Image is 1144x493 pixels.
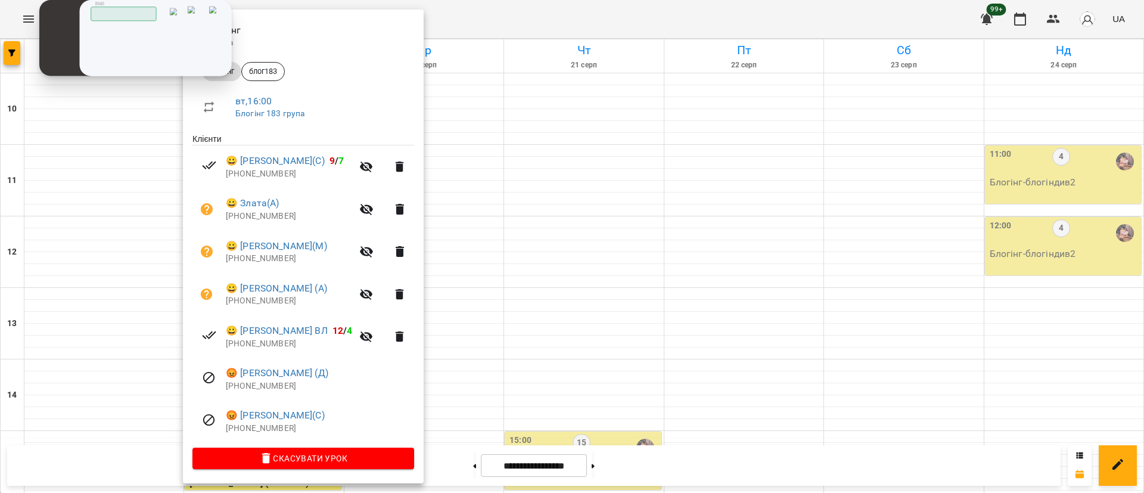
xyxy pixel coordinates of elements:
span: блог183 [242,66,284,77]
a: 😀 [PERSON_NAME](М) [226,239,327,253]
span: 7 [338,155,344,166]
p: [PHONE_NUMBER] [226,423,414,435]
b: / [329,155,344,166]
svg: Візит скасовано [202,413,216,427]
b: / [332,325,353,336]
a: 😡 [PERSON_NAME](С) [226,408,325,423]
a: Блогінг 183 група [235,108,305,118]
a: 😀 [PERSON_NAME] (А) [226,281,327,296]
svg: Візит сплачено [202,328,216,342]
p: [PHONE_NUMBER] [226,253,352,265]
button: Візит ще не сплачено. Додати оплату? [192,280,221,309]
p: [PHONE_NUMBER] [226,168,352,180]
p: [PHONE_NUMBER] [226,380,414,392]
a: 😀 Злата(А) [226,196,279,210]
a: вт , 16:00 [235,95,272,107]
a: 😀 [PERSON_NAME](С) [226,154,325,168]
svg: Візит сплачено [202,158,216,172]
button: Візит ще не сплачено. Додати оплату? [192,237,221,266]
button: Візит ще не сплачено. Додати оплату? [192,195,221,224]
p: Кімната [202,37,405,49]
span: 12 [332,325,343,336]
svg: Візит скасовано [202,371,216,385]
span: 9 [329,155,335,166]
p: [PHONE_NUMBER] [226,338,352,350]
span: 4 [347,325,352,336]
span: Скасувати Урок [202,451,405,466]
a: 😡 [PERSON_NAME] (Д) [226,366,328,380]
a: 😀 [PERSON_NAME] ВЛ [226,324,328,338]
button: Скасувати Урок [192,448,414,469]
div: блог183 [241,62,285,81]
ul: Клієнти [192,133,414,448]
p: [PHONE_NUMBER] [226,295,352,307]
p: [PHONE_NUMBER] [226,210,352,222]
